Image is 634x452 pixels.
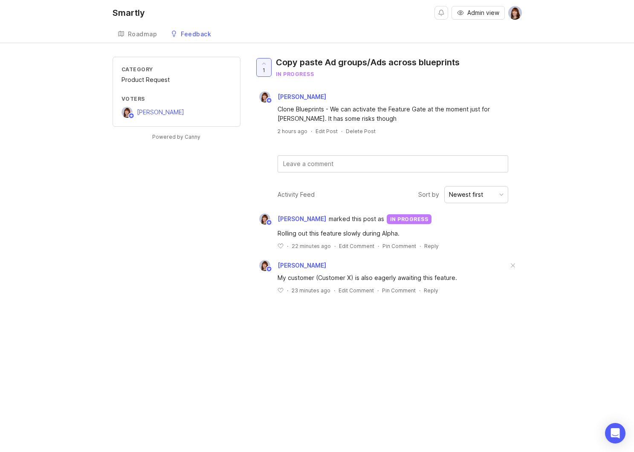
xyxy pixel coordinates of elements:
[278,273,508,283] div: My customer (Customer X) is also eagerly awaiting this feature.
[434,6,448,20] button: Notifications
[334,242,336,250] div: ·
[256,58,272,77] button: 1
[278,128,307,135] a: 2 hours ago
[418,190,439,199] span: Sort by
[122,107,133,118] img: Danielle Pichlis
[278,229,508,238] div: Rolling out this feature slowly during Alpha.
[424,242,439,250] div: Reply
[278,93,326,100] span: [PERSON_NAME]
[259,91,270,102] img: Danielle Pichlis
[419,287,420,294] div: ·
[382,242,416,250] div: Pin Comment
[424,287,438,294] div: Reply
[151,132,202,142] a: Powered by Canny
[278,105,508,123] div: Clone Blueprints - We can activate the Feature Gate at the moment just for [PERSON_NAME]. It has ...
[316,128,338,135] div: Edit Post
[165,26,216,43] a: Feedback
[266,266,272,272] img: member badge
[339,287,374,294] div: Edit Comment
[449,190,483,199] div: Newest first
[278,262,326,269] span: [PERSON_NAME]
[266,219,272,226] img: member badge
[122,95,232,102] div: Voters
[259,260,270,271] img: Danielle Pichlis
[341,128,342,135] div: ·
[452,6,505,20] button: Admin view
[276,56,460,68] div: Copy paste Ad groups/Ads across blueprints
[508,6,522,20] img: Danielle Pichlis
[122,75,232,85] div: Product Request
[122,66,232,73] div: Category
[113,9,145,17] div: Smartly
[278,190,315,199] div: Activity Feed
[266,97,272,104] img: member badge
[276,70,460,78] div: in progress
[339,242,374,250] div: Edit Comment
[113,26,162,43] a: Roadmap
[278,214,326,224] span: [PERSON_NAME]
[254,91,333,102] a: Danielle Pichlis[PERSON_NAME]
[420,242,421,250] div: ·
[467,9,499,17] span: Admin view
[382,287,416,294] div: Pin Comment
[387,214,432,224] div: in progress
[254,260,326,271] a: Danielle Pichlis[PERSON_NAME]
[259,213,270,225] img: Danielle Pichlis
[334,287,335,294] div: ·
[378,242,379,250] div: ·
[292,287,330,294] span: 23 minutes ago
[181,31,211,37] div: Feedback
[292,242,331,250] span: 22 minutes ago
[377,287,379,294] div: ·
[122,107,184,118] a: Danielle Pichlis[PERSON_NAME]
[263,67,265,74] span: 1
[128,113,134,119] img: member badge
[329,214,384,224] span: marked this post as
[254,213,329,225] a: Danielle Pichlis[PERSON_NAME]
[346,128,376,135] div: Delete Post
[287,287,288,294] div: ·
[128,31,157,37] div: Roadmap
[311,128,312,135] div: ·
[287,242,288,250] div: ·
[605,423,625,443] div: Open Intercom Messenger
[137,108,184,116] span: [PERSON_NAME]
